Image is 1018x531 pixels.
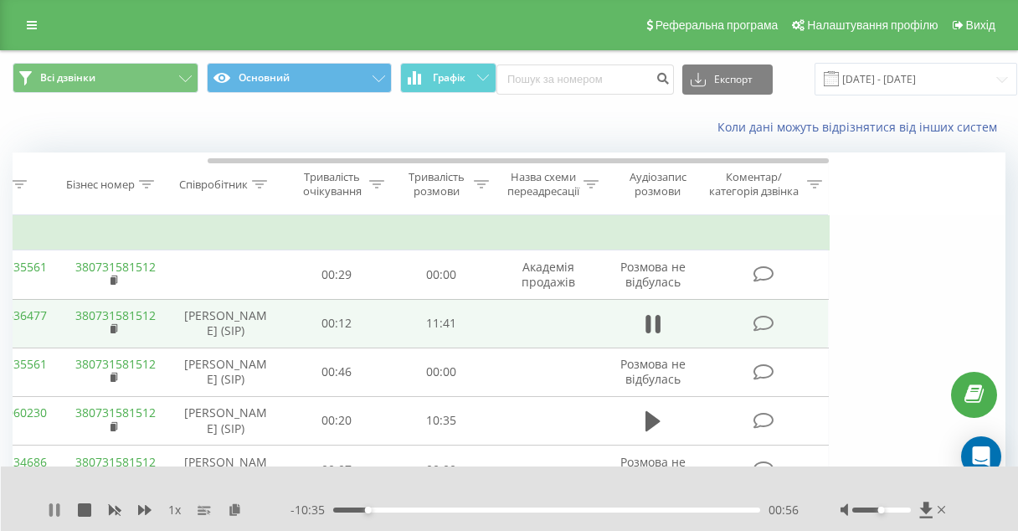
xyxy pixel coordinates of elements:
div: Бізнес номер [66,178,135,192]
span: Графік [433,72,465,84]
td: [PERSON_NAME] (SIP) [167,299,285,348]
span: Налаштування профілю [807,18,938,32]
td: 00:00 [389,250,494,299]
td: [PERSON_NAME] (SIP) [167,446,285,494]
div: Тривалість очікування [299,170,365,198]
input: Пошук за номером [496,64,674,95]
span: - 10:35 [290,502,333,518]
span: Реферальна програма [656,18,779,32]
div: Коментар/категорія дзвінка [705,170,803,198]
div: Open Intercom Messenger [961,436,1001,477]
a: 380731581512 [75,405,156,420]
td: [PERSON_NAME] (SIP) [167,396,285,445]
button: Всі дзвінки [13,63,198,93]
span: Розмова не відбулась [620,356,686,387]
a: Коли дані можуть відрізнятися вiд інших систем [717,119,1005,135]
td: 00:07 [285,446,389,494]
button: Графік [400,63,496,93]
div: Назва схеми переадресації [507,170,579,198]
a: 380731581512 [75,307,156,323]
div: Accessibility label [878,507,885,513]
td: 10:35 [389,396,494,445]
td: 11:41 [389,299,494,348]
span: Всі дзвінки [40,71,95,85]
span: 1 x [168,502,181,518]
div: Аудіозапис розмови [617,170,698,198]
button: Основний [207,63,393,93]
span: 00:56 [769,502,799,518]
td: [PERSON_NAME] (SIP) [167,348,285,396]
span: Розмова не відбулась [620,454,686,485]
td: 00:29 [285,250,389,299]
div: Співробітник [179,178,248,192]
span: Розмова не відбулась [620,259,686,290]
td: 00:00 [389,348,494,396]
td: 00:46 [285,348,389,396]
div: Accessibility label [365,507,372,513]
a: 380731581512 [75,454,156,470]
div: Тривалість розмови [404,170,470,198]
span: Вихід [966,18,995,32]
button: Експорт [682,64,773,95]
a: 380731581512 [75,259,156,275]
td: Академія продажів [494,250,603,299]
td: 00:12 [285,299,389,348]
td: 00:00 [389,446,494,494]
a: 380731581512 [75,356,156,372]
td: 00:20 [285,396,389,445]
